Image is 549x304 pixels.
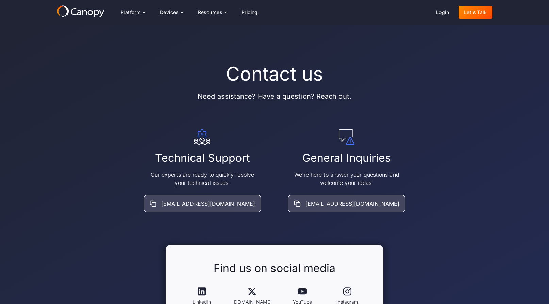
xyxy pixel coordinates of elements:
div: Resources [198,10,222,15]
div: Platform [121,10,140,15]
a: Login [431,6,454,19]
p: We're here to answer your questions and welcome your ideas. [292,171,401,187]
p: Our experts are ready to quickly resolve your technical issues. [148,171,257,187]
a: Let's Talk [459,6,492,19]
a: Pricing [236,6,263,19]
h2: Technical Support [155,151,250,165]
div: Devices [160,10,179,15]
h2: Find us on social media [214,261,336,275]
h2: General Inquiries [302,151,391,165]
div: [EMAIL_ADDRESS][DOMAIN_NAME] [305,199,399,208]
p: Need assistance? Have a question? Reach out. [198,91,351,102]
h1: Contact us [226,63,323,85]
div: [EMAIL_ADDRESS][DOMAIN_NAME] [161,199,255,208]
